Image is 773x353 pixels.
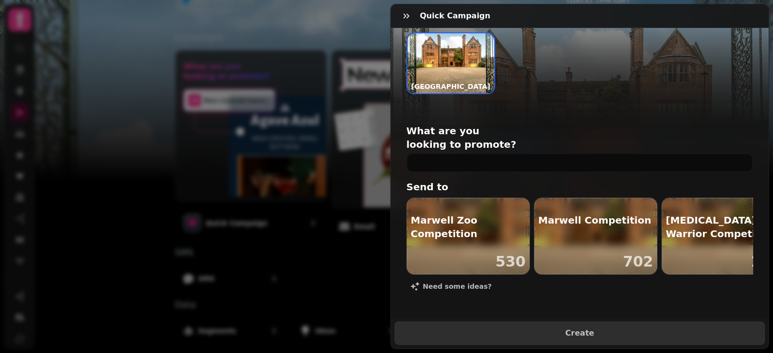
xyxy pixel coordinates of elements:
button: Need some ideas? [402,279,500,294]
span: Create [407,329,753,337]
button: Marwell Zoo Competition530 [406,198,530,275]
img: aHR0cHM6Ly9maWxlcy5zdGFtcGVkZS5haS85YzY3Y2QzZS1jMWI3LTExZWQtODYxMC0wYTU4YTlmZWFjMDIvbWVkaWEvZWU2Z... [407,33,494,93]
h2: What are you looking to promote? [406,124,592,151]
h2: Send to [406,180,592,194]
h2: Marwell Competition [538,213,651,227]
h3: Quick Campaign [420,10,494,22]
span: Need some ideas? [423,283,492,290]
h2: Marwell Zoo Competition [411,213,530,240]
h1: 530 [495,253,526,270]
button: Create [395,322,765,345]
div: [GEOGRAPHIC_DATA] [406,32,495,94]
p: [GEOGRAPHIC_DATA] [407,80,494,93]
h1: 702 [623,253,653,270]
button: Marwell Competition702 [534,198,658,275]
